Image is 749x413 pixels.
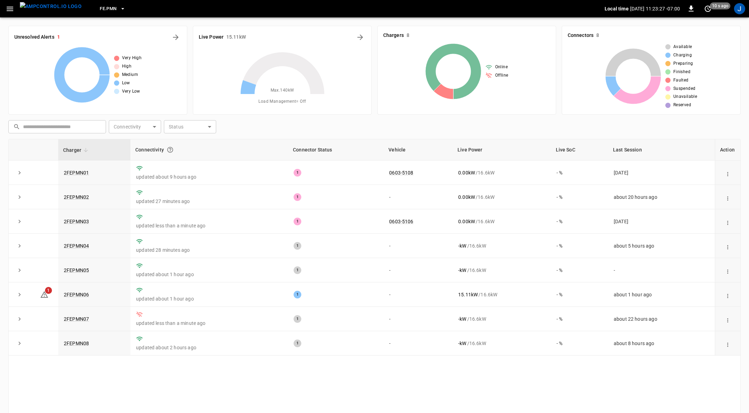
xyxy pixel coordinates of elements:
[271,87,294,94] span: Max. 140 kW
[458,291,478,298] p: 15.11 kW
[20,2,82,11] img: ampcontrol.io logo
[136,198,282,205] p: updated 27 minutes ago
[136,320,282,327] p: updated less than a minute ago
[288,139,384,161] th: Connector Status
[673,52,692,59] span: Charging
[458,194,475,201] p: 0.00 kW
[702,3,713,14] button: set refresh interval
[551,209,608,234] td: - %
[723,315,733,322] div: action cell options
[355,32,366,43] button: Energy Overview
[608,185,715,209] td: about 20 hours ago
[458,340,545,347] div: / 16.6 kW
[458,340,466,347] p: - kW
[122,80,130,87] span: Low
[723,218,733,225] div: action cell options
[294,193,301,201] div: 1
[14,265,25,275] button: expand row
[384,185,453,209] td: -
[608,161,715,185] td: [DATE]
[608,282,715,307] td: about 1 hour ago
[723,291,733,298] div: action cell options
[723,242,733,249] div: action cell options
[673,44,692,50] span: Available
[136,173,282,180] p: updated about 9 hours ago
[723,194,733,201] div: action cell options
[608,307,715,331] td: about 22 hours ago
[715,139,740,161] th: Action
[64,267,89,273] a: 2FEPMN05
[122,71,138,78] span: Medium
[551,307,608,331] td: - %
[723,340,733,347] div: action cell options
[97,2,128,16] button: FE.PMN
[458,218,545,225] div: / 16.6 kW
[673,85,696,92] span: Suspended
[14,241,25,251] button: expand row
[384,139,453,161] th: Vehicle
[122,63,132,70] span: High
[495,72,508,79] span: Offline
[458,315,466,322] p: - kW
[14,289,25,300] button: expand row
[458,242,545,249] div: / 16.6 kW
[136,271,282,278] p: updated about 1 hour ago
[64,292,89,297] a: 2FEPMN06
[407,32,409,39] h6: 8
[458,291,545,298] div: / 16.6 kW
[734,3,745,14] div: profile-icon
[294,242,301,250] div: 1
[294,218,301,225] div: 1
[608,209,715,234] td: [DATE]
[673,93,697,100] span: Unavailable
[608,258,715,282] td: -
[136,222,282,229] p: updated less than a minute ago
[630,5,680,12] p: [DATE] 11:23:27 -07:00
[723,267,733,274] div: action cell options
[458,315,545,322] div: / 16.6 kW
[551,185,608,209] td: - %
[384,331,453,356] td: -
[458,169,475,176] p: 0.00 kW
[608,234,715,258] td: about 5 hours ago
[136,247,282,254] p: updated 28 minutes ago
[100,5,116,13] span: FE.PMN
[384,307,453,331] td: -
[45,287,52,294] span: 1
[596,32,599,39] h6: 8
[551,331,608,356] td: - %
[673,60,693,67] span: Preparing
[551,234,608,258] td: - %
[458,242,466,249] p: - kW
[14,33,54,41] h6: Unresolved Alerts
[164,143,176,156] button: Connection between the charger and our software.
[122,55,142,62] span: Very High
[258,98,306,105] span: Load Management = Off
[551,258,608,282] td: - %
[453,139,551,161] th: Live Power
[605,5,629,12] p: Local time
[673,77,689,84] span: Faulted
[199,33,224,41] h6: Live Power
[64,219,89,224] a: 2FEPMN03
[64,341,89,346] a: 2FEPMN08
[458,218,475,225] p: 0.00 kW
[136,295,282,302] p: updated about 1 hour ago
[64,170,89,176] a: 2FEPMN01
[495,64,508,71] span: Online
[57,33,60,41] h6: 1
[458,169,545,176] div: / 16.6 kW
[384,258,453,282] td: -
[64,194,89,200] a: 2FEPMN02
[14,338,25,349] button: expand row
[458,194,545,201] div: / 16.6 kW
[136,344,282,351] p: updated about 2 hours ago
[458,267,545,274] div: / 16.6 kW
[551,139,608,161] th: Live SoC
[226,33,246,41] h6: 15.11 kW
[294,169,301,177] div: 1
[673,102,691,109] span: Reserved
[384,234,453,258] td: -
[568,32,593,39] h6: Connectors
[64,243,89,249] a: 2FEPMN04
